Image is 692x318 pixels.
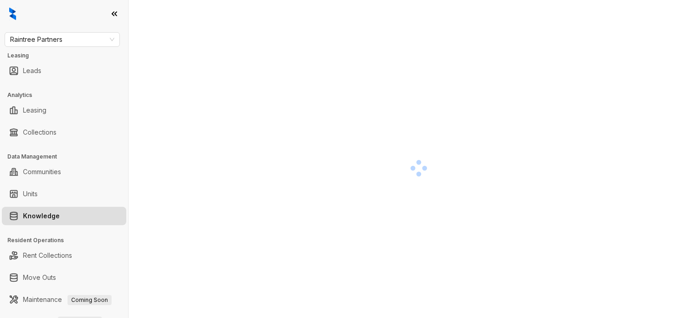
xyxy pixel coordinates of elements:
[2,290,126,309] li: Maintenance
[9,7,16,20] img: logo
[2,101,126,119] li: Leasing
[2,246,126,265] li: Rent Collections
[2,62,126,80] li: Leads
[23,123,56,142] a: Collections
[23,246,72,265] a: Rent Collections
[2,123,126,142] li: Collections
[23,163,61,181] a: Communities
[7,153,128,161] h3: Data Management
[2,163,126,181] li: Communities
[7,91,128,99] h3: Analytics
[23,185,38,203] a: Units
[23,268,56,287] a: Move Outs
[10,33,114,46] span: Raintree Partners
[7,236,128,244] h3: Resident Operations
[7,51,128,60] h3: Leasing
[23,101,46,119] a: Leasing
[2,207,126,225] li: Knowledge
[2,268,126,287] li: Move Outs
[2,185,126,203] li: Units
[23,62,41,80] a: Leads
[23,207,60,225] a: Knowledge
[68,295,112,305] span: Coming Soon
